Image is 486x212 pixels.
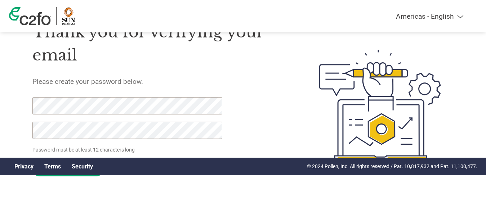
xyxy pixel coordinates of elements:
[32,146,225,154] p: Password must be at least 12 characters long
[32,21,285,67] h1: Thank you for verifying your email
[14,163,34,170] a: Privacy
[62,7,75,25] img: Sun Pharma
[44,163,61,170] a: Terms
[307,163,477,170] p: © 2024 Pollen, Inc. All rights reserved / Pat. 10,817,932 and Pat. 11,100,477.
[9,7,51,25] img: c2fo logo
[72,163,93,170] a: Security
[306,10,454,201] img: create-password
[32,77,285,86] h5: Please create your password below.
